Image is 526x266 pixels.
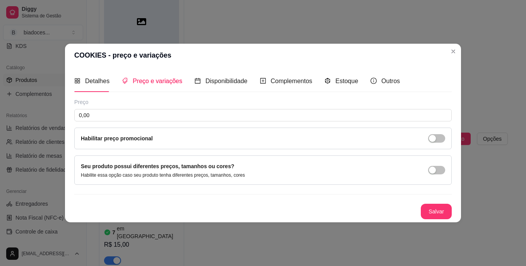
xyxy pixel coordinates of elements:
span: appstore [74,78,80,84]
span: Estoque [335,78,358,84]
div: Preço [74,98,452,106]
label: Seu produto possui diferentes preços, tamanhos ou cores? [81,163,234,169]
span: Outros [381,78,400,84]
span: Detalhes [85,78,109,84]
span: calendar [195,78,201,84]
input: Ex.: R$12,99 [74,109,452,121]
label: Habilitar preço promocional [81,135,153,142]
button: Salvar [421,204,452,219]
p: Habilite essa opção caso seu produto tenha diferentes preços, tamanhos, cores [81,172,245,178]
span: code-sandbox [324,78,331,84]
span: info-circle [371,78,377,84]
span: Preço e variações [133,78,182,84]
span: Disponibilidade [205,78,248,84]
span: plus-square [260,78,266,84]
span: Complementos [271,78,313,84]
button: Close [447,45,459,58]
span: tags [122,78,128,84]
header: COOKIES - preço e variações [65,44,461,67]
